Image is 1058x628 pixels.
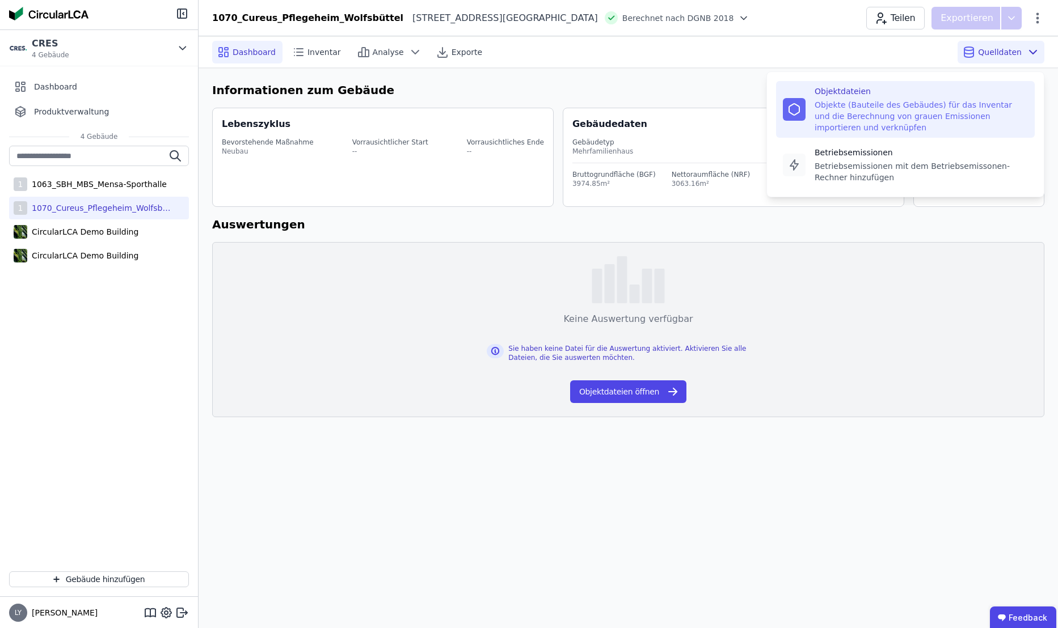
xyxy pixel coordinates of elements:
button: Objektdateien öffnen [570,380,686,403]
div: Vorrausichtlicher Start [352,138,428,147]
div: Vorrausichtliches Ende [467,138,544,147]
div: Neubau [222,147,314,156]
div: Lebenszyklus [222,117,290,131]
div: Gebäudetyp [572,138,895,147]
div: Sie haben keine Datei für die Auswertung aktiviert. Aktivieren Sie alle Dateien, die Sie auswerte... [508,344,770,362]
img: CircularLCA Demo Building [14,247,27,265]
div: Objektdateien [815,86,1028,97]
span: Inventar [307,46,341,58]
div: CircularLCA Demo Building [27,250,138,261]
div: 1070_Cureus_Pflegeheim_Wolfsbüttel [27,202,175,214]
div: -- [467,147,544,156]
p: Exportieren [941,11,996,25]
span: Produktverwaltung [34,106,109,117]
div: 1070_Cureus_Pflegeheim_Wolfsbüttel [212,11,403,25]
span: Exporte [452,46,482,58]
div: 1 [14,201,27,215]
span: Berechnet nach DGNB 2018 [622,12,734,24]
div: Gebäudedaten [572,117,904,131]
div: 3974.85m² [572,179,656,188]
div: Keine Auswertung verfügbar [563,312,693,326]
div: Objekte (Bauteile des Gebäudes) für das Inventar und die Berechnung von grauen Emissionen importi... [815,99,1028,133]
span: Dashboard [233,46,276,58]
span: Quelldaten [978,46,1022,58]
div: 1 [14,177,27,191]
div: Betriebsemissionen [815,147,1028,158]
div: Bruttogrundfläche (BGF) [572,170,656,179]
button: Gebäude hinzufügen [9,571,189,587]
span: [PERSON_NAME] [27,607,98,618]
img: CircularLCA Demo Building [14,223,27,241]
img: Concular [9,7,88,20]
span: LY [15,609,22,616]
span: Analyse [373,46,404,58]
div: Betriebsemissionen mit dem Betriebsemissonen-Rechner hinzufügen [815,160,1028,183]
div: Mehrfamilienhaus [572,147,895,156]
span: 4 Gebäude [69,132,129,141]
div: 3063.16m² [672,179,751,188]
div: [STREET_ADDRESS][GEOGRAPHIC_DATA] [403,11,598,25]
button: Teilen [866,7,925,29]
div: Bevorstehende Maßnahme [222,138,314,147]
div: 1063_SBH_MBS_Mensa-Sporthalle [27,179,167,190]
div: CircularLCA Demo Building [27,226,138,237]
div: Nettoraumfläche (NRF) [672,170,751,179]
div: CRES [32,37,69,50]
span: Dashboard [34,81,77,92]
span: 4 Gebäude [32,50,69,60]
h6: Auswertungen [212,216,1044,233]
h6: Informationen zum Gebäude [212,82,1044,99]
img: CRES [9,39,27,57]
img: empty-state [592,256,665,303]
div: -- [352,147,428,156]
